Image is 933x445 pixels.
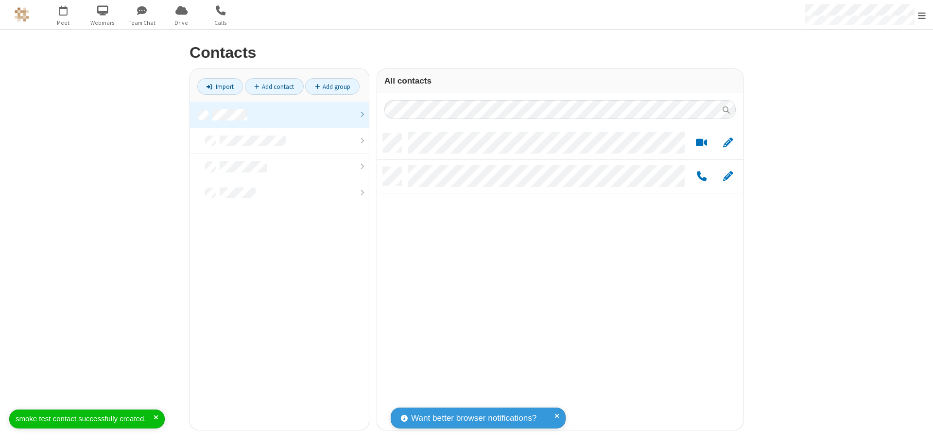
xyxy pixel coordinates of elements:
span: Meet [45,18,82,27]
div: smoke test contact successfully created. [16,413,154,425]
iframe: Chat [909,420,926,438]
button: Edit [718,171,737,183]
a: Add contact [245,78,304,95]
h2: Contacts [190,44,743,61]
h3: All contacts [384,76,736,86]
button: Call by phone [692,171,711,183]
div: grid [377,126,743,430]
span: Team Chat [124,18,160,27]
a: Add group [305,78,360,95]
a: Import [197,78,243,95]
span: Calls [203,18,239,27]
button: Edit [718,137,737,149]
span: Want better browser notifications? [411,412,536,425]
button: Start a video meeting [692,137,711,149]
img: QA Selenium DO NOT DELETE OR CHANGE [15,7,29,22]
span: Drive [163,18,200,27]
span: Webinars [85,18,121,27]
